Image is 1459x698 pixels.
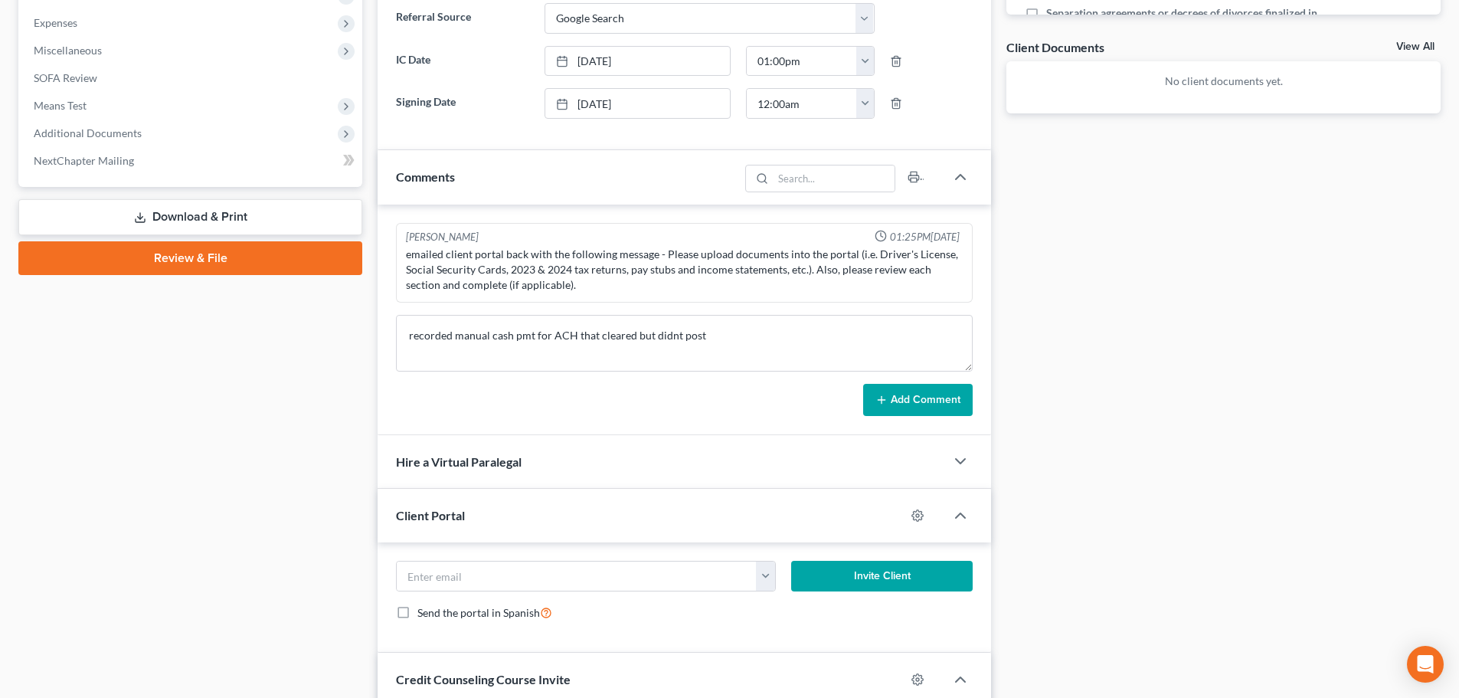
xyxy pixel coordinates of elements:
span: SOFA Review [34,71,97,84]
button: Invite Client [791,561,973,591]
input: -- : -- [747,89,857,118]
label: Signing Date [388,88,536,119]
span: Send the portal in Spanish [417,606,540,619]
a: Download & Print [18,199,362,235]
a: [DATE] [545,89,730,118]
span: Additional Documents [34,126,142,139]
span: Hire a Virtual Paralegal [396,454,522,469]
input: Search... [774,165,895,192]
div: [PERSON_NAME] [406,230,479,244]
input: -- : -- [747,47,857,76]
span: Credit Counseling Course Invite [396,672,571,687]
label: Referral Source [388,3,536,34]
span: Comments [396,169,455,184]
span: 01:25PM[DATE] [890,230,960,244]
span: NextChapter Mailing [34,154,134,167]
div: Client Documents [1006,39,1104,55]
span: Means Test [34,99,87,112]
a: [DATE] [545,47,730,76]
input: Enter email [397,562,757,591]
p: No client documents yet. [1019,74,1428,89]
button: Add Comment [863,384,973,416]
a: Review & File [18,241,362,275]
a: SOFA Review [21,64,362,92]
div: emailed client portal back with the following message - Please upload documents into the portal (... [406,247,963,293]
span: Miscellaneous [34,44,102,57]
a: View All [1396,41,1434,52]
span: Separation agreements or decrees of divorces finalized in the past 2 years [1046,5,1319,36]
span: Client Portal [396,508,465,523]
div: Open Intercom Messenger [1407,646,1444,683]
label: IC Date [388,46,536,77]
span: Expenses [34,16,77,29]
a: NextChapter Mailing [21,147,362,175]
